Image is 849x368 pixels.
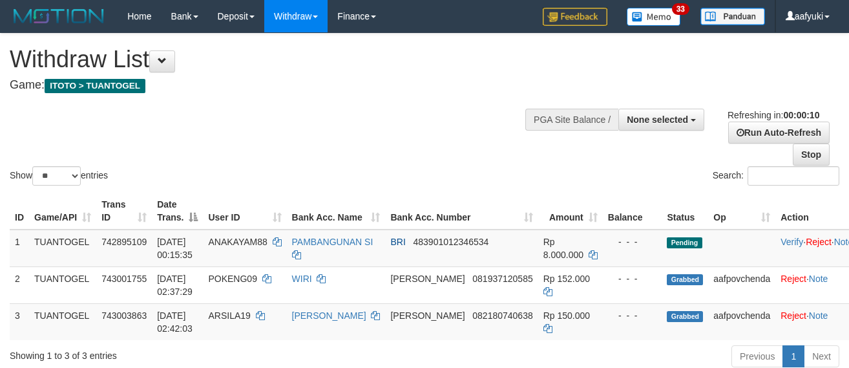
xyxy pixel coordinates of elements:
[728,122,830,144] a: Run Auto-Refresh
[208,237,267,247] span: ANAKAYAM88
[390,310,465,321] span: [PERSON_NAME]
[806,237,832,247] a: Reject
[208,274,257,284] span: POKENG09
[708,266,775,303] td: aafpovchenda
[748,166,839,186] input: Search:
[101,274,147,284] span: 743001755
[608,235,657,248] div: - - -
[208,310,250,321] span: ARSILA19
[385,193,538,230] th: Bank Acc. Number: activate to sort column ascending
[781,310,806,321] a: Reject
[608,309,657,322] div: - - -
[731,345,783,367] a: Previous
[10,79,553,92] h4: Game:
[662,193,708,230] th: Status
[10,6,108,26] img: MOTION_logo.png
[10,193,29,230] th: ID
[29,303,96,340] td: TUANTOGEL
[713,166,839,186] label: Search:
[700,8,765,25] img: panduan.png
[525,109,618,131] div: PGA Site Balance /
[667,311,703,322] span: Grabbed
[728,110,819,120] span: Refreshing in:
[390,274,465,284] span: [PERSON_NAME]
[538,193,603,230] th: Amount: activate to sort column ascending
[29,230,96,267] td: TUANTOGEL
[29,266,96,303] td: TUANTOGEL
[667,237,702,248] span: Pending
[608,272,657,285] div: - - -
[782,345,804,367] a: 1
[667,274,703,285] span: Grabbed
[292,274,312,284] a: WIRI
[708,303,775,340] td: aafpovchenda
[32,166,81,186] select: Showentries
[472,274,532,284] span: Copy 081937120585 to clipboard
[804,345,839,367] a: Next
[672,3,689,15] span: 33
[101,310,147,321] span: 743003863
[543,274,590,284] span: Rp 152.000
[10,230,29,267] td: 1
[10,303,29,340] td: 3
[157,274,193,297] span: [DATE] 02:37:29
[708,193,775,230] th: Op: activate to sort column ascending
[603,193,662,230] th: Balance
[10,47,553,72] h1: Withdraw List
[627,114,688,125] span: None selected
[793,144,830,166] a: Stop
[618,109,704,131] button: None selected
[10,266,29,303] td: 2
[472,310,532,321] span: Copy 082180740638 to clipboard
[627,8,681,26] img: Button%20Memo.svg
[157,237,193,260] span: [DATE] 00:15:35
[809,310,828,321] a: Note
[292,237,373,247] a: PAMBANGUNAN SI
[10,166,108,186] label: Show entries
[96,193,152,230] th: Trans ID: activate to sort column ascending
[781,274,806,284] a: Reject
[45,79,145,93] span: ITOTO > TUANTOGEL
[543,237,583,260] span: Rp 8.000.000
[781,237,803,247] a: Verify
[783,110,819,120] strong: 00:00:10
[413,237,488,247] span: Copy 483901012346534 to clipboard
[543,8,607,26] img: Feedback.jpg
[157,310,193,334] span: [DATE] 02:42:03
[809,274,828,284] a: Note
[29,193,96,230] th: Game/API: activate to sort column ascending
[152,193,203,230] th: Date Trans.: activate to sort column descending
[203,193,286,230] th: User ID: activate to sort column ascending
[10,344,344,362] div: Showing 1 to 3 of 3 entries
[390,237,405,247] span: BRI
[101,237,147,247] span: 742895109
[287,193,386,230] th: Bank Acc. Name: activate to sort column ascending
[543,310,590,321] span: Rp 150.000
[292,310,366,321] a: [PERSON_NAME]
